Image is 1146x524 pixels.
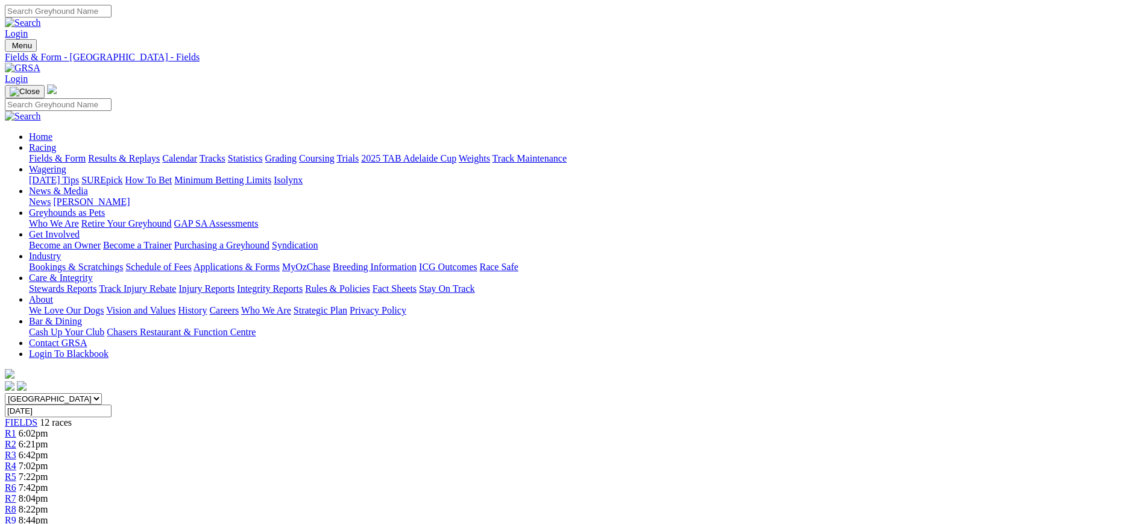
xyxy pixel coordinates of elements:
[29,273,93,283] a: Care & Integrity
[29,305,104,315] a: We Love Our Dogs
[107,327,256,337] a: Chasers Restaurant & Function Centre
[29,294,53,305] a: About
[29,305,1141,316] div: About
[361,153,456,163] a: 2025 TAB Adelaide Cup
[29,218,79,229] a: Who We Are
[19,493,48,503] span: 8:04pm
[5,482,16,493] a: R6
[272,240,318,250] a: Syndication
[174,175,271,185] a: Minimum Betting Limits
[29,349,109,359] a: Login To Blackbook
[419,283,474,294] a: Stay On Track
[29,175,1141,186] div: Wagering
[19,439,48,449] span: 6:21pm
[237,283,303,294] a: Integrity Reports
[459,153,490,163] a: Weights
[5,98,112,111] input: Search
[5,417,37,428] a: FIELDS
[228,153,263,163] a: Statistics
[5,381,14,391] img: facebook.svg
[47,84,57,94] img: logo-grsa-white.png
[29,262,123,272] a: Bookings & Scratchings
[103,240,172,250] a: Become a Trainer
[29,186,88,196] a: News & Media
[12,41,32,50] span: Menu
[29,240,1141,251] div: Get Involved
[5,405,112,417] input: Select date
[19,482,48,493] span: 7:42pm
[81,175,122,185] a: SUREpick
[29,316,82,326] a: Bar & Dining
[29,283,96,294] a: Stewards Reports
[29,175,79,185] a: [DATE] Tips
[5,461,16,471] a: R4
[162,153,197,163] a: Calendar
[29,240,101,250] a: Become an Owner
[419,262,477,272] a: ICG Outcomes
[209,305,239,315] a: Careers
[282,262,330,272] a: MyOzChase
[373,283,417,294] a: Fact Sheets
[350,305,406,315] a: Privacy Policy
[106,305,175,315] a: Vision and Values
[29,218,1141,229] div: Greyhounds as Pets
[29,327,1141,338] div: Bar & Dining
[29,207,105,218] a: Greyhounds as Pets
[19,504,48,514] span: 8:22pm
[19,428,48,438] span: 6:02pm
[125,175,172,185] a: How To Bet
[5,63,40,74] img: GRSA
[5,504,16,514] a: R8
[29,327,104,337] a: Cash Up Your Club
[5,472,16,482] span: R5
[5,428,16,438] a: R1
[40,417,72,428] span: 12 races
[299,153,335,163] a: Coursing
[336,153,359,163] a: Trials
[29,197,51,207] a: News
[88,153,160,163] a: Results & Replays
[174,240,269,250] a: Purchasing a Greyhound
[241,305,291,315] a: Who We Are
[5,52,1141,63] a: Fields & Form - [GEOGRAPHIC_DATA] - Fields
[29,251,61,261] a: Industry
[29,153,1141,164] div: Racing
[5,439,16,449] a: R2
[5,39,37,52] button: Toggle navigation
[5,85,45,98] button: Toggle navigation
[5,450,16,460] a: R3
[5,369,14,379] img: logo-grsa-white.png
[81,218,172,229] a: Retire Your Greyhound
[29,153,86,163] a: Fields & Form
[5,28,28,39] a: Login
[29,197,1141,207] div: News & Media
[29,338,87,348] a: Contact GRSA
[29,131,52,142] a: Home
[274,175,303,185] a: Isolynx
[53,197,130,207] a: [PERSON_NAME]
[29,283,1141,294] div: Care & Integrity
[178,305,207,315] a: History
[178,283,235,294] a: Injury Reports
[5,493,16,503] a: R7
[194,262,280,272] a: Applications & Forms
[99,283,176,294] a: Track Injury Rebate
[5,17,41,28] img: Search
[29,229,80,239] a: Get Involved
[19,472,48,482] span: 7:22pm
[5,111,41,122] img: Search
[174,218,259,229] a: GAP SA Assessments
[479,262,518,272] a: Race Safe
[5,5,112,17] input: Search
[17,381,27,391] img: twitter.svg
[305,283,370,294] a: Rules & Policies
[265,153,297,163] a: Grading
[10,87,40,96] img: Close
